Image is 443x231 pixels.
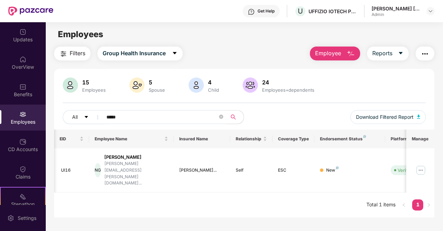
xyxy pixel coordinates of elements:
div: Admin [372,12,420,17]
img: svg+xml;base64,PHN2ZyBpZD0iSG9tZSIgeG1sbnM9Imh0dHA6Ly93d3cudzMub3JnLzIwMDAvc3ZnIiB3aWR0aD0iMjAiIG... [19,56,26,63]
img: svg+xml;base64,PHN2ZyBpZD0iQ2xhaW0iIHhtbG5zPSJodHRwOi8vd3d3LnczLm9yZy8yMDAwL3N2ZyIgd2lkdGg9IjIwIi... [19,166,26,173]
div: UI16 [61,167,84,174]
a: 1 [412,199,423,210]
th: Insured Name [174,130,230,148]
img: svg+xml;base64,PHN2ZyBpZD0iVXBkYXRlZCIgeG1sbnM9Imh0dHA6Ly93d3cudzMub3JnLzIwMDAvc3ZnIiB3aWR0aD0iMj... [19,28,26,35]
img: svg+xml;base64,PHN2ZyB4bWxucz0iaHR0cDovL3d3dy53My5vcmcvMjAwMC9zdmciIHdpZHRoPSIyMSIgaGVpZ2h0PSIyMC... [19,193,26,200]
div: Settings [16,215,38,222]
div: Self [236,167,267,174]
span: Reports [372,49,392,58]
span: Group Health Insurance [103,49,166,58]
div: 15 [81,79,107,86]
img: svg+xml;base64,PHN2ZyB4bWxucz0iaHR0cDovL3d3dy53My5vcmcvMjAwMC9zdmciIHdpZHRoPSIyNCIgaGVpZ2h0PSIyNC... [421,50,429,58]
div: ESC [278,167,309,174]
div: [PERSON_NAME] [PERSON_NAME] [372,5,420,12]
th: EID [54,130,89,148]
th: Employee Name [89,130,174,148]
img: svg+xml;base64,PHN2ZyBpZD0iQmVuZWZpdHMiIHhtbG5zPSJodHRwOi8vd3d3LnczLm9yZy8yMDAwL3N2ZyIgd2lkdGg9Ij... [19,83,26,90]
img: svg+xml;base64,PHN2ZyBpZD0iRHJvcGRvd24tMzJ4MzIiIHhtbG5zPSJodHRwOi8vd3d3LnczLm9yZy8yMDAwL3N2ZyIgd2... [428,8,433,14]
button: Group Health Insurancecaret-down [97,47,183,60]
span: close-circle [219,114,223,121]
span: Filters [70,49,85,58]
span: All [72,113,78,121]
div: 4 [207,79,220,86]
img: svg+xml;base64,PHN2ZyB4bWxucz0iaHR0cDovL3d3dy53My5vcmcvMjAwMC9zdmciIHhtbG5zOnhsaW5rPSJodHRwOi8vd3... [129,77,145,93]
div: NG [95,163,101,177]
img: svg+xml;base64,PHN2ZyB4bWxucz0iaHR0cDovL3d3dy53My5vcmcvMjAwMC9zdmciIHhtbG5zOnhsaW5rPSJodHRwOi8vd3... [63,77,78,93]
li: Previous Page [398,199,409,211]
th: Coverage Type [272,130,315,148]
span: U [298,7,303,15]
div: [PERSON_NAME][EMAIL_ADDRESS][PERSON_NAME][DOMAIN_NAME]... [104,160,168,187]
span: Employees [58,29,103,39]
span: left [402,203,406,207]
li: Next Page [423,199,434,211]
button: left [398,199,409,211]
span: caret-down [84,115,89,120]
div: Verified [398,167,414,174]
div: Employees+dependents [261,87,316,93]
span: close-circle [219,115,223,119]
button: Employee [310,47,360,60]
img: svg+xml;base64,PHN2ZyB4bWxucz0iaHR0cDovL3d3dy53My5vcmcvMjAwMC9zdmciIHdpZHRoPSI4IiBoZWlnaHQ9IjgiIH... [336,166,339,169]
img: svg+xml;base64,PHN2ZyB4bWxucz0iaHR0cDovL3d3dy53My5vcmcvMjAwMC9zdmciIHhtbG5zOnhsaW5rPSJodHRwOi8vd3... [347,50,355,58]
img: manageButton [415,165,426,176]
div: [PERSON_NAME] [104,154,168,160]
div: Child [207,87,220,93]
div: Get Help [258,8,275,14]
div: Spouse [147,87,166,93]
th: Relationship [230,130,272,148]
img: svg+xml;base64,PHN2ZyBpZD0iSGVscC0zMngzMiIgeG1sbnM9Imh0dHA6Ly93d3cudzMub3JnLzIwMDAvc3ZnIiB3aWR0aD... [248,8,255,15]
div: 5 [147,79,166,86]
button: Download Filtered Report [350,110,426,124]
img: svg+xml;base64,PHN2ZyB4bWxucz0iaHR0cDovL3d3dy53My5vcmcvMjAwMC9zdmciIHhtbG5zOnhsaW5rPSJodHRwOi8vd3... [243,77,258,93]
img: svg+xml;base64,PHN2ZyBpZD0iU2V0dGluZy0yMHgyMCIgeG1sbnM9Imh0dHA6Ly93d3cudzMub3JnLzIwMDAvc3ZnIiB3aW... [7,215,14,222]
span: EID [60,136,79,142]
span: Employee [315,49,341,58]
div: New [326,167,339,174]
span: search [227,114,240,120]
span: Relationship [236,136,262,142]
button: search [227,110,244,124]
span: right [427,203,431,207]
div: Platform Status [391,136,429,142]
img: svg+xml;base64,PHN2ZyB4bWxucz0iaHR0cDovL3d3dy53My5vcmcvMjAwMC9zdmciIHhtbG5zOnhsaW5rPSJodHRwOi8vd3... [189,77,204,93]
img: svg+xml;base64,PHN2ZyBpZD0iRW1wbG95ZWVzIiB4bWxucz0iaHR0cDovL3d3dy53My5vcmcvMjAwMC9zdmciIHdpZHRoPS... [19,111,26,118]
li: Total 1 items [366,199,396,211]
div: Stepathon [1,201,45,208]
img: svg+xml;base64,PHN2ZyBpZD0iQ0RfQWNjb3VudHMiIGRhdGEtbmFtZT0iQ0QgQWNjb3VudHMiIHhtbG5zPSJodHRwOi8vd3... [19,138,26,145]
button: right [423,199,434,211]
button: Filters [54,47,90,60]
th: Manage [406,130,434,148]
div: Employees [81,87,107,93]
span: Employee Name [95,136,163,142]
span: caret-down [172,50,177,57]
div: UFFIZIO IOTECH PRIVATE LIMITED [309,8,357,15]
img: svg+xml;base64,PHN2ZyB4bWxucz0iaHR0cDovL3d3dy53My5vcmcvMjAwMC9zdmciIHhtbG5zOnhsaW5rPSJodHRwOi8vd3... [417,115,420,119]
div: [PERSON_NAME]... [179,167,225,174]
span: Download Filtered Report [356,113,414,121]
img: svg+xml;base64,PHN2ZyB4bWxucz0iaHR0cDovL3d3dy53My5vcmcvMjAwMC9zdmciIHdpZHRoPSIyNCIgaGVpZ2h0PSIyNC... [59,50,68,58]
div: Endorsement Status [320,136,379,142]
button: Allcaret-down [63,110,105,124]
span: caret-down [398,50,403,57]
img: svg+xml;base64,PHN2ZyB4bWxucz0iaHR0cDovL3d3dy53My5vcmcvMjAwMC9zdmciIHdpZHRoPSI4IiBoZWlnaHQ9IjgiIH... [363,135,366,138]
div: 24 [261,79,316,86]
img: New Pazcare Logo [8,7,53,16]
button: Reportscaret-down [367,47,409,60]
